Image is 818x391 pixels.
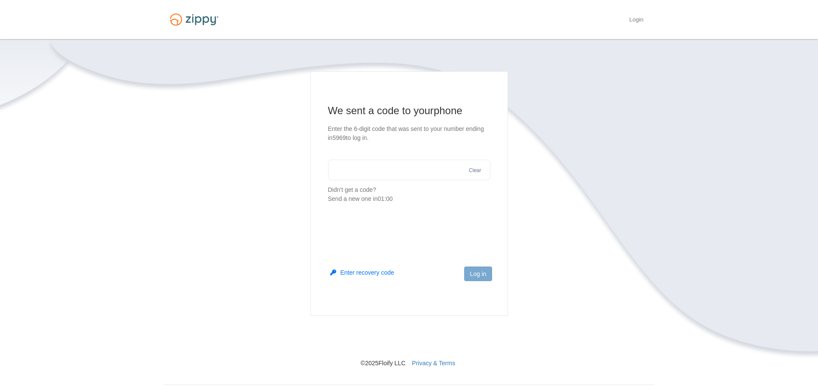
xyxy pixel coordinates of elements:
img: Logo [164,9,224,30]
h1: We sent a code to your phone [328,104,490,118]
button: Enter recovery code [330,268,394,277]
a: Login [629,16,643,25]
nav: © 2025 Floify LLC [164,316,654,367]
p: Enter the 6-digit code that was sent to your number ending in 5969 to log in. [328,124,490,142]
p: Didn't get a code? [328,185,490,203]
a: Privacy & Terms [412,360,455,367]
div: Send a new one in 01:00 [328,194,490,203]
button: Log in [464,267,492,281]
button: Clear [466,167,484,175]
